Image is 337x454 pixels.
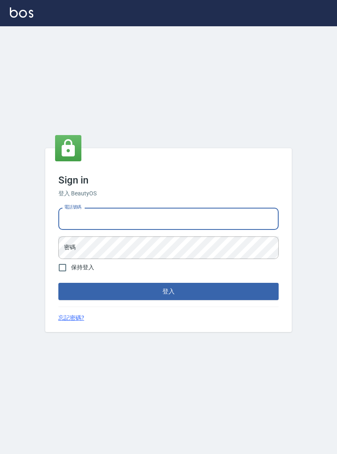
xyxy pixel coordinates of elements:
img: Logo [10,7,33,18]
h3: Sign in [58,174,279,186]
a: 忘記密碼? [58,314,84,322]
h6: 登入 BeautyOS [58,189,279,198]
label: 電話號碼 [64,204,81,210]
button: 登入 [58,283,279,300]
span: 保持登入 [71,263,94,272]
